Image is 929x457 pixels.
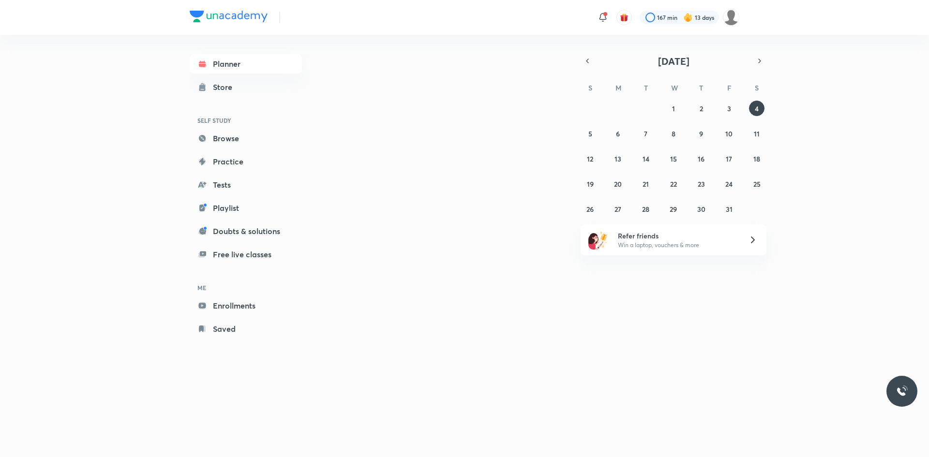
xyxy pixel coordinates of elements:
img: referral [588,230,608,250]
h6: ME [190,280,302,296]
abbr: Wednesday [671,83,678,92]
a: Saved [190,319,302,339]
abbr: October 16, 2025 [698,154,704,163]
button: October 13, 2025 [610,151,626,166]
button: October 9, 2025 [693,126,709,141]
abbr: October 9, 2025 [699,129,703,138]
abbr: October 18, 2025 [753,154,760,163]
button: October 19, 2025 [583,176,598,192]
a: Tests [190,175,302,194]
abbr: October 10, 2025 [725,129,733,138]
abbr: October 31, 2025 [726,205,733,214]
abbr: October 17, 2025 [726,154,732,163]
button: October 20, 2025 [610,176,626,192]
abbr: October 27, 2025 [614,205,621,214]
abbr: October 2, 2025 [700,104,703,113]
abbr: October 23, 2025 [698,179,705,189]
abbr: October 24, 2025 [725,179,733,189]
abbr: October 1, 2025 [672,104,675,113]
button: avatar [616,10,632,25]
span: [DATE] [658,55,689,68]
abbr: October 12, 2025 [587,154,593,163]
abbr: October 4, 2025 [755,104,759,113]
button: October 7, 2025 [638,126,654,141]
button: October 8, 2025 [666,126,681,141]
abbr: October 6, 2025 [616,129,620,138]
button: October 28, 2025 [638,201,654,217]
button: October 16, 2025 [693,151,709,166]
h6: Refer friends [618,231,737,241]
img: ttu [896,385,908,397]
abbr: October 22, 2025 [670,179,677,189]
img: Aayush Kumar Jha [723,9,739,26]
button: October 5, 2025 [583,126,598,141]
abbr: October 25, 2025 [753,179,761,189]
abbr: October 7, 2025 [644,129,647,138]
button: October 25, 2025 [749,176,764,192]
abbr: October 30, 2025 [697,205,705,214]
img: Company Logo [190,11,268,22]
button: October 17, 2025 [721,151,737,166]
a: Doubts & solutions [190,221,302,241]
abbr: October 15, 2025 [670,154,677,163]
abbr: Saturday [755,83,759,92]
abbr: October 20, 2025 [614,179,622,189]
button: October 1, 2025 [666,101,681,116]
a: Free live classes [190,245,302,264]
abbr: October 19, 2025 [587,179,594,189]
abbr: October 11, 2025 [754,129,760,138]
abbr: October 5, 2025 [588,129,592,138]
abbr: Monday [615,83,621,92]
abbr: Tuesday [644,83,648,92]
button: October 14, 2025 [638,151,654,166]
button: October 11, 2025 [749,126,764,141]
button: October 21, 2025 [638,176,654,192]
abbr: October 26, 2025 [586,205,594,214]
button: October 10, 2025 [721,126,737,141]
abbr: Sunday [588,83,592,92]
button: October 15, 2025 [666,151,681,166]
button: October 31, 2025 [721,201,737,217]
abbr: October 21, 2025 [643,179,649,189]
abbr: October 8, 2025 [672,129,675,138]
abbr: October 29, 2025 [670,205,677,214]
button: October 23, 2025 [693,176,709,192]
button: [DATE] [594,54,753,68]
button: October 2, 2025 [693,101,709,116]
a: Browse [190,129,302,148]
a: Practice [190,152,302,171]
a: Store [190,77,302,97]
p: Win a laptop, vouchers & more [618,241,737,250]
abbr: October 14, 2025 [643,154,649,163]
abbr: Thursday [699,83,703,92]
button: October 12, 2025 [583,151,598,166]
h6: SELF STUDY [190,112,302,129]
button: October 3, 2025 [721,101,737,116]
button: October 24, 2025 [721,176,737,192]
abbr: October 13, 2025 [614,154,621,163]
button: October 27, 2025 [610,201,626,217]
img: streak [683,13,693,22]
abbr: October 28, 2025 [642,205,649,214]
button: October 22, 2025 [666,176,681,192]
button: October 18, 2025 [749,151,764,166]
img: avatar [620,13,629,22]
button: October 6, 2025 [610,126,626,141]
button: October 26, 2025 [583,201,598,217]
button: October 30, 2025 [693,201,709,217]
div: Store [213,81,238,93]
a: Playlist [190,198,302,218]
abbr: Friday [727,83,731,92]
button: October 29, 2025 [666,201,681,217]
a: Company Logo [190,11,268,25]
a: Planner [190,54,302,74]
button: October 4, 2025 [749,101,764,116]
a: Enrollments [190,296,302,315]
abbr: October 3, 2025 [727,104,731,113]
